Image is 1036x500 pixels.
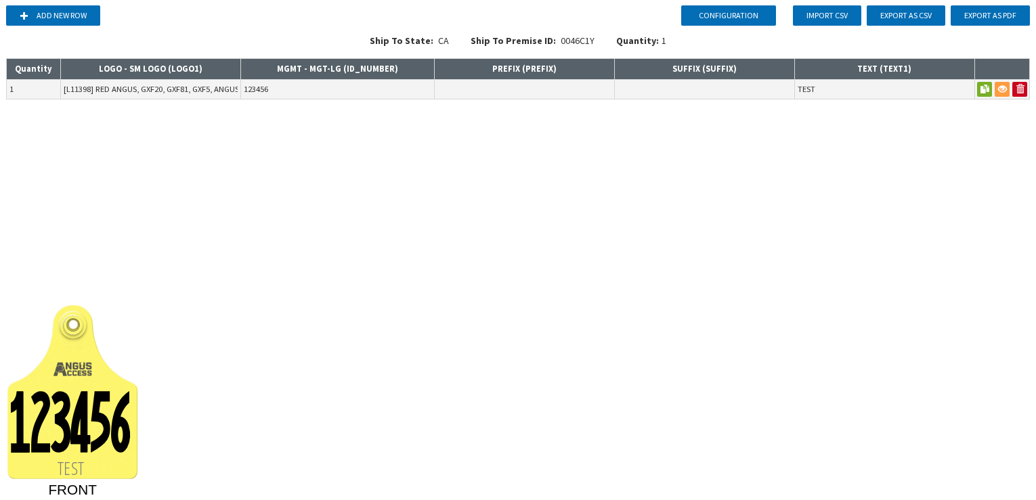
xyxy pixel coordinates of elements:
div: 0046C1Y [460,34,605,55]
tspan: T [78,456,84,480]
th: MGMT - MGT-LG ( ID_NUMBER ) [241,59,435,80]
th: Quantity [7,59,61,80]
tspan: TES [58,456,79,480]
button: Import CSV [793,5,861,26]
span: Ship To Premise ID: [471,35,556,47]
button: Export as CSV [867,5,945,26]
th: LOGO - SM LOGO ( LOGO1 ) [61,59,241,80]
button: Configuration [681,5,776,26]
button: Export as PDF [951,5,1030,26]
div: 1 [616,34,666,47]
th: SUFFIX ( SUFFIX ) [614,59,794,80]
th: PREFIX ( PREFIX ) [434,59,614,80]
tspan: FRONT [48,482,97,497]
tspan: 12345 [11,390,110,465]
button: Add new row [6,5,100,26]
div: CA [359,34,460,55]
span: Ship To State: [370,35,433,47]
th: TEXT ( TEXT1 ) [794,59,974,80]
span: Quantity: [616,35,659,47]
